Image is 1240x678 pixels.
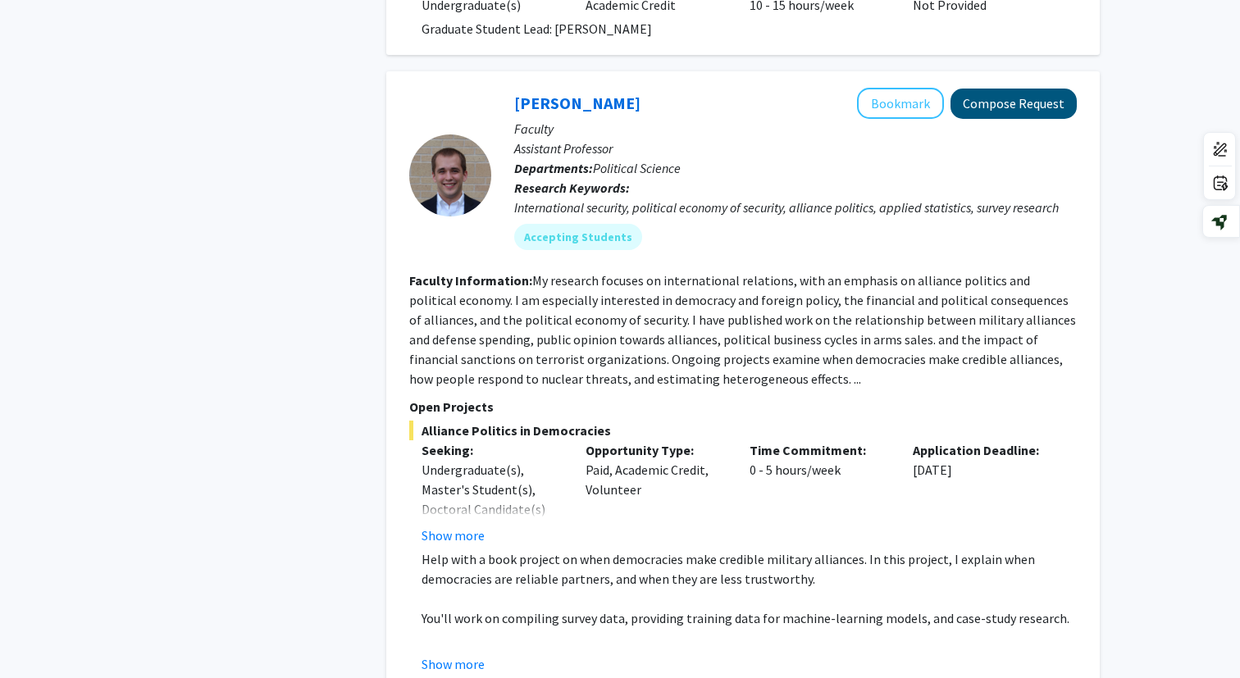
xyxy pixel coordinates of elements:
[514,180,630,196] b: Research Keywords:
[514,160,593,176] b: Departments:
[514,93,641,113] a: [PERSON_NAME]
[900,440,1064,545] div: [DATE]
[514,119,1077,139] p: Faculty
[913,440,1052,460] p: Application Deadline:
[422,440,561,460] p: Seeking:
[422,549,1077,589] p: Help with a book project on when democracies make credible military alliances. In this project, I...
[586,440,725,460] p: Opportunity Type:
[593,160,681,176] span: Political Science
[857,88,944,119] button: Add Joshua Alley to Bookmarks
[409,272,532,289] b: Faculty Information:
[514,224,642,250] mat-chip: Accepting Students
[750,440,889,460] p: Time Commitment:
[422,19,1077,39] p: Graduate Student Lead: [PERSON_NAME]
[409,272,1076,387] fg-read-more: My research focuses on international relations, with an emphasis on alliance politics and politic...
[514,198,1077,217] div: International security, political economy of security, alliance politics, applied statistics, sur...
[422,608,1077,628] p: You'll work on compiling survey data, providing training data for machine-learning models, and ca...
[422,526,485,545] button: Show more
[951,89,1077,119] button: Compose Request to Joshua Alley
[422,460,561,558] div: Undergraduate(s), Master's Student(s), Doctoral Candidate(s) (PhD, MD, DMD, PharmD, etc.)
[514,139,1077,158] p: Assistant Professor
[409,397,1077,416] p: Open Projects
[573,440,737,545] div: Paid, Academic Credit, Volunteer
[409,421,1077,440] span: Alliance Politics in Democracies
[12,604,70,666] iframe: Chat
[422,654,485,674] button: Show more
[737,440,901,545] div: 0 - 5 hours/week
